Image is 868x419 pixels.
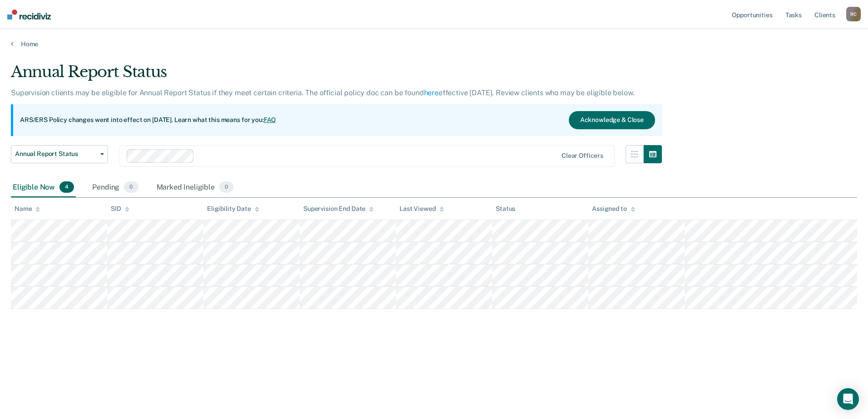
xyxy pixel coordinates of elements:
span: 0 [124,181,138,193]
div: SID [111,205,129,213]
button: Annual Report Status [11,145,108,163]
div: Clear officers [562,152,603,160]
p: ARS/ERS Policy changes went into effect on [DATE]. Learn what this means for you: [20,116,276,125]
a: FAQ [264,116,276,123]
div: Marked Ineligible0 [155,178,236,198]
div: Eligibility Date [207,205,259,213]
div: Eligible Now4 [11,178,76,198]
span: 0 [219,181,233,193]
button: RC [846,7,861,21]
div: Name [15,205,40,213]
div: Annual Report Status [11,63,662,88]
div: R C [846,7,861,21]
span: Annual Report Status [15,150,97,158]
div: Status [496,205,515,213]
a: here [424,88,439,97]
img: Recidiviz [7,10,51,19]
div: Last Viewed [399,205,444,213]
a: Home [11,40,857,48]
div: Pending0 [90,178,140,198]
span: 4 [59,181,74,193]
div: Assigned to [592,205,635,213]
div: Open Intercom Messenger [837,388,859,410]
button: Acknowledge & Close [569,111,655,129]
p: Supervision clients may be eligible for Annual Report Status if they meet certain criteria. The o... [11,88,634,97]
div: Supervision End Date [303,205,374,213]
